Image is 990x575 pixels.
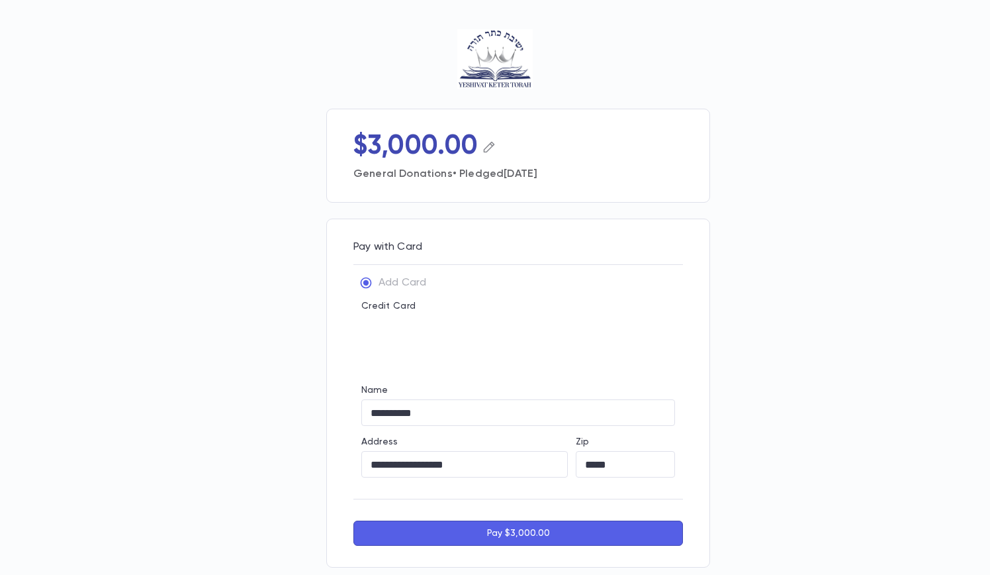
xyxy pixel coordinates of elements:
[361,437,398,447] label: Address
[353,162,683,181] p: General Donations • Pledged [DATE]
[361,301,675,311] p: Credit Card
[576,437,589,447] label: Zip
[353,240,683,254] p: Pay with Card
[379,276,426,289] p: Add Card
[353,521,683,546] button: Pay $3,000.00
[353,131,478,162] p: $3,000.00
[457,29,533,89] img: Keter Torah
[361,385,388,395] label: Name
